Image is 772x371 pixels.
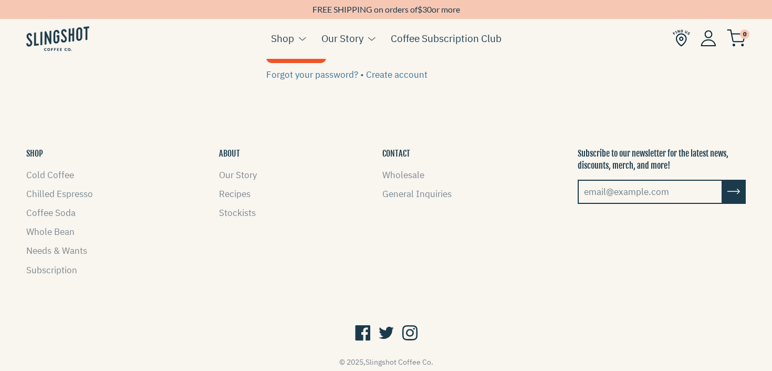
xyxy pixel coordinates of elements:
[382,188,452,200] a: General Inquiries
[740,29,749,39] span: 0
[26,264,77,276] a: Subscription
[366,69,427,80] a: Create account
[339,357,433,367] span: © 2025,
[366,357,433,367] a: Slingshot Coffee Co.
[26,207,76,219] a: Coffee Soda
[727,32,746,45] a: 0
[26,188,93,200] a: Chilled Espresso
[266,36,326,63] button: Sign In
[219,188,251,200] a: Recipes
[219,148,240,159] button: ABOUT
[382,148,410,159] button: CONTACT
[219,207,256,219] a: Stockists
[266,69,364,80] a: Forgot your password? •
[271,30,294,46] a: Shop
[321,30,363,46] a: Our Story
[727,29,746,47] img: cart
[382,169,424,181] a: Wholesale
[673,29,690,47] img: Find Us
[26,169,74,181] a: Cold Coffee
[578,180,723,204] input: email@example.com
[701,30,716,46] img: Account
[219,169,257,181] a: Our Story
[422,4,432,14] span: 30
[26,148,43,159] button: SHOP
[391,30,502,46] a: Coffee Subscription Club
[418,4,422,14] span: $
[578,148,746,171] p: Subscribe to our newsletter for the latest news, discounts, merch, and more!
[26,226,75,238] a: Whole Bean
[26,245,87,256] a: Needs & Wants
